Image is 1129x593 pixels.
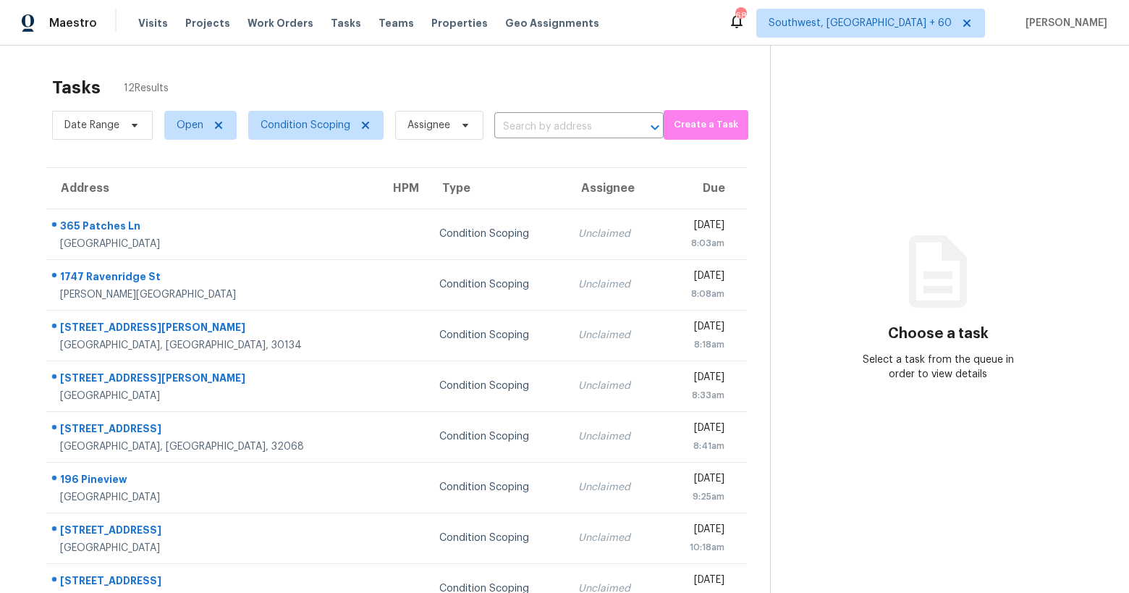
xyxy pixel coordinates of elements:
div: Select a task from the queue in order to view details [854,353,1022,382]
div: Unclaimed [578,328,648,342]
span: Teams [379,16,414,30]
span: Geo Assignments [505,16,599,30]
div: 8:03am [671,236,724,251]
div: [DATE] [671,269,724,287]
div: Condition Scoping [439,429,555,444]
div: Condition Scoping [439,379,555,393]
h3: Choose a task [888,327,989,341]
div: 9:25am [671,489,724,504]
span: [PERSON_NAME] [1020,16,1107,30]
span: 12 Results [124,81,169,96]
div: Unclaimed [578,531,648,545]
div: 10:18am [671,540,724,555]
div: [DATE] [671,522,724,540]
div: [GEOGRAPHIC_DATA] [60,490,367,505]
th: HPM [379,168,428,209]
div: 8:33am [671,388,724,403]
span: Visits [138,16,168,30]
div: Condition Scoping [439,328,555,342]
span: Maestro [49,16,97,30]
div: [GEOGRAPHIC_DATA] [60,389,367,403]
div: Condition Scoping [439,277,555,292]
span: Work Orders [248,16,313,30]
span: Southwest, [GEOGRAPHIC_DATA] + 60 [769,16,952,30]
div: 8:08am [671,287,724,301]
div: Condition Scoping [439,531,555,545]
div: [DATE] [671,319,724,337]
div: [STREET_ADDRESS][PERSON_NAME] [60,320,367,338]
div: [GEOGRAPHIC_DATA] [60,541,367,555]
div: 8:41am [671,439,724,453]
th: Assignee [567,168,659,209]
span: Projects [185,16,230,30]
div: [STREET_ADDRESS] [60,573,367,592]
div: 688 [735,9,745,23]
div: 1747 Ravenridge St [60,269,367,287]
div: Condition Scoping [439,227,555,241]
div: [GEOGRAPHIC_DATA] [60,237,367,251]
th: Due [659,168,747,209]
span: Assignee [407,118,450,133]
div: Unclaimed [578,277,648,292]
div: 365 Patches Ln [60,219,367,237]
div: [GEOGRAPHIC_DATA], [GEOGRAPHIC_DATA], 30134 [60,338,367,353]
div: Condition Scoping [439,480,555,495]
th: Type [428,168,567,209]
div: [STREET_ADDRESS][PERSON_NAME] [60,371,367,389]
div: Unclaimed [578,429,648,444]
div: 196 Pineview [60,472,367,490]
span: Create a Task [671,117,741,133]
div: Unclaimed [578,227,648,241]
div: [DATE] [671,471,724,489]
span: Open [177,118,203,133]
th: Address [46,168,379,209]
div: [DATE] [671,573,724,591]
div: 8:18am [671,337,724,352]
div: [STREET_ADDRESS] [60,523,367,541]
div: [DATE] [671,421,724,439]
div: Unclaimed [578,379,648,393]
input: Search by address [494,116,623,138]
span: Date Range [64,118,119,133]
div: Unclaimed [578,480,648,495]
div: [DATE] [671,218,724,236]
span: Condition Scoping [261,118,350,133]
span: Properties [431,16,488,30]
div: [GEOGRAPHIC_DATA], [GEOGRAPHIC_DATA], 32068 [60,440,367,454]
span: Tasks [331,18,361,28]
button: Create a Task [664,110,748,140]
button: Open [645,117,665,138]
div: [PERSON_NAME][GEOGRAPHIC_DATA] [60,287,367,302]
div: [DATE] [671,370,724,388]
h2: Tasks [52,80,101,95]
div: [STREET_ADDRESS] [60,421,367,440]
